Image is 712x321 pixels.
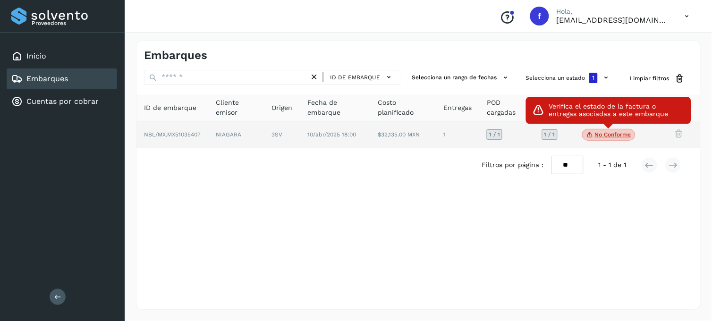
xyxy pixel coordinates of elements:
span: ID de embarque [144,103,196,113]
td: 1 [436,121,479,149]
span: Origen [271,103,292,113]
span: Entregas [443,103,472,113]
span: 1 [593,75,595,81]
span: Fecha de embarque [307,98,363,118]
a: Embarques [26,74,68,83]
td: NIAGARA [208,121,264,149]
span: 1 / 1 [489,132,500,137]
td: 3SV [264,121,300,149]
span: Filtros por página : [482,160,544,170]
p: facturacion@protransport.com.mx [557,16,670,25]
p: Hola, [557,8,670,16]
p: Proveedores [32,20,113,26]
span: Costo planificado [378,98,429,118]
button: Limpiar filtros [623,70,693,87]
p: Verifica el estado de la factura o entregas asociadas a este embarque [549,102,686,118]
a: Inicio [26,51,46,60]
span: Cliente emisor [216,98,256,118]
h4: Embarques [144,49,207,62]
span: Limpiar filtros [630,74,670,83]
td: $32,135.00 MXN [371,121,436,149]
span: POD cargadas [487,98,527,118]
span: ID de embarque [330,73,380,82]
span: 10/abr/2025 18:00 [307,131,356,138]
button: Selecciona un estado1 [522,70,615,86]
button: Selecciona un rango de fechas [408,70,515,85]
span: 1 - 1 de 1 [599,160,627,170]
div: Inicio [7,46,117,67]
p: No conforme [595,131,631,138]
span: NBL/MX.MX51035407 [144,131,201,138]
span: 1 / 1 [544,132,555,137]
a: Cuentas por cobrar [26,97,99,106]
div: Embarques [7,68,117,89]
button: ID de embarque [327,70,397,84]
div: Cuentas por cobrar [7,91,117,112]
